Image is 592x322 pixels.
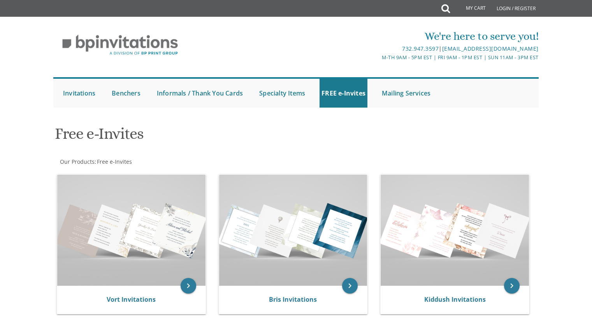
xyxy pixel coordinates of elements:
[59,158,95,165] a: Our Products
[107,295,156,304] a: Vort Invitations
[55,125,372,148] h1: Free e-Invites
[216,53,539,62] div: M-Th 9am - 5pm EST | Fri 9am - 1pm EST | Sun 11am - 3pm EST
[53,29,187,61] img: BP Invitation Loft
[53,158,296,166] div: :
[380,79,432,108] a: Mailing Services
[181,278,196,294] a: keyboard_arrow_right
[61,79,97,108] a: Invitations
[449,1,491,16] a: My Cart
[216,44,539,53] div: |
[269,295,317,304] a: Bris Invitations
[424,295,486,304] a: Kiddush Invitations
[257,79,307,108] a: Specialty Items
[96,158,132,165] a: Free e-Invites
[342,278,358,294] a: keyboard_arrow_right
[97,158,132,165] span: Free e-Invites
[402,45,439,52] a: 732.947.3597
[216,28,539,44] div: We're here to serve you!
[320,79,367,108] a: FREE e-Invites
[57,175,206,286] img: Vort Invitations
[442,45,539,52] a: [EMAIL_ADDRESS][DOMAIN_NAME]
[219,175,367,286] img: Bris Invitations
[381,175,529,286] img: Kiddush Invitations
[504,278,520,294] a: keyboard_arrow_right
[110,79,142,108] a: Benchers
[155,79,245,108] a: Informals / Thank You Cards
